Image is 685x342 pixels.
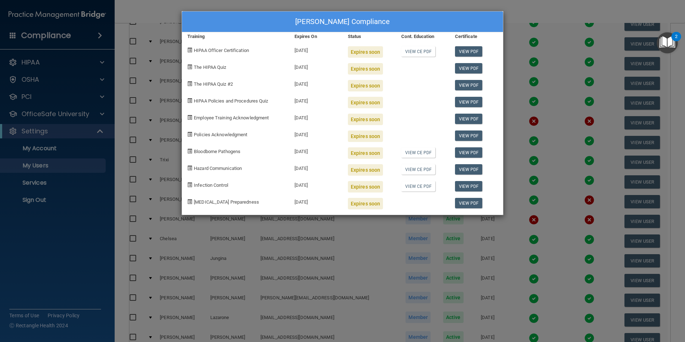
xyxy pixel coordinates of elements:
div: Status [342,32,396,41]
div: Expires soon [348,130,383,142]
div: 2 [675,37,677,46]
div: [DATE] [289,41,342,58]
a: View PDF [455,80,483,90]
span: Policies Acknowledgment [194,132,247,137]
div: [PERSON_NAME] Compliance [182,11,503,32]
a: View CE PDF [401,164,435,175]
a: View CE PDF [401,147,435,158]
span: Bloodborne Pathogens [194,149,240,154]
div: Training [182,32,289,41]
a: View PDF [455,181,483,191]
div: Expires soon [348,63,383,75]
div: [DATE] [289,176,342,193]
span: Employee Training Acknowledgment [194,115,269,120]
a: View PDF [455,130,483,141]
div: Cont. Education [396,32,449,41]
a: View CE PDF [401,46,435,57]
div: Certificate [450,32,503,41]
a: View PDF [455,164,483,175]
div: [DATE] [289,125,342,142]
div: [DATE] [289,58,342,75]
div: Expires soon [348,147,383,159]
div: [DATE] [289,75,342,91]
div: [DATE] [289,193,342,209]
div: Expires soon [348,46,383,58]
span: HIPAA Officer Certification [194,48,249,53]
a: View PDF [455,198,483,208]
button: Open Resource Center, 2 new notifications [657,32,678,53]
div: Expires soon [348,80,383,91]
a: View PDF [455,63,483,73]
a: View PDF [455,114,483,124]
div: Expires On [289,32,342,41]
span: The HIPAA Quiz [194,65,226,70]
div: Expires soon [348,97,383,108]
a: View CE PDF [401,181,435,191]
div: Expires soon [348,114,383,125]
div: Expires soon [348,198,383,209]
div: [DATE] [289,159,342,176]
span: HIPAA Policies and Procedures Quiz [194,98,268,104]
span: The HIPAA Quiz #2 [194,81,233,87]
a: View PDF [455,46,483,57]
div: Expires soon [348,164,383,176]
div: [DATE] [289,108,342,125]
span: Infection Control [194,182,228,188]
div: [DATE] [289,142,342,159]
a: View PDF [455,147,483,158]
div: [DATE] [289,91,342,108]
div: Expires soon [348,181,383,193]
a: View PDF [455,97,483,107]
span: [MEDICAL_DATA] Preparedness [194,199,259,205]
span: Hazard Communication [194,166,242,171]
